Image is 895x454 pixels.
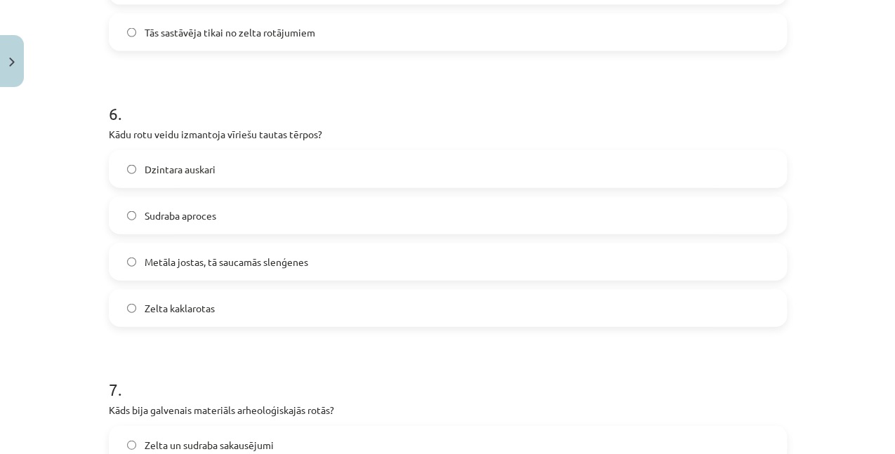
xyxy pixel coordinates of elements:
input: Metāla jostas, tā saucamās slenģenes [127,258,136,267]
input: Dzintara auskari [127,165,136,174]
p: Kāds bija galvenais materiāls arheoloģiskajās rotās? [109,403,787,418]
span: Sudraba aproces [145,208,216,223]
input: Zelta kaklarotas [127,304,136,313]
input: Tās sastāvēja tikai no zelta rotājumiem [127,28,136,37]
h1: 6 . [109,79,787,123]
input: Zelta un sudraba sakausējumi [127,441,136,450]
img: icon-close-lesson-0947bae3869378f0d4975bcd49f059093ad1ed9edebbc8119c70593378902aed.svg [9,58,15,67]
span: Dzintara auskari [145,162,216,177]
p: Kādu rotu veidu izmantoja vīriešu tautas tērpos? [109,127,787,142]
input: Sudraba aproces [127,211,136,220]
span: Tās sastāvēja tikai no zelta rotājumiem [145,25,315,40]
span: Zelta un sudraba sakausējumi [145,438,274,453]
span: Metāla jostas, tā saucamās slenģenes [145,255,308,269]
span: Zelta kaklarotas [145,301,215,316]
h1: 7 . [109,355,787,399]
